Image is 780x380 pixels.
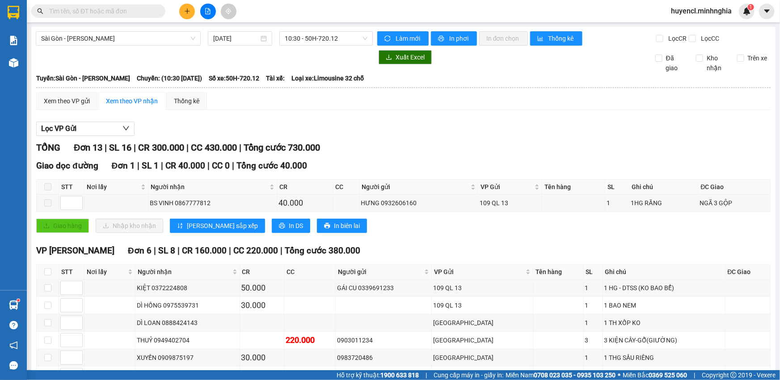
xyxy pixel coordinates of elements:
button: Lọc VP Gửi [36,122,135,136]
button: uploadGiao hàng [36,219,89,233]
span: | [134,142,136,153]
span: down [122,125,130,132]
span: Miền Nam [506,370,616,380]
span: Nơi lấy [87,182,139,192]
span: Làm mới [396,34,422,43]
span: | [177,245,180,256]
div: 220.000 [286,334,334,346]
div: 0903011234 [337,335,430,345]
div: THUỶ 0949402704 [137,335,238,345]
span: Đơn 13 [74,142,102,153]
div: [GEOGRAPHIC_DATA] [433,318,531,328]
span: VP [PERSON_NAME] [36,245,114,256]
span: | [426,370,427,380]
span: TỔNG [36,142,60,153]
span: Người nhận [138,267,231,277]
span: | [137,160,139,171]
div: Xem theo VP gửi [44,96,90,106]
span: Giao dọc đường [36,160,98,171]
span: message [9,361,18,370]
div: 3 KIỆN CÂY-GỖ(GIƯỜNG) [604,335,724,345]
div: 30.000 [241,351,282,364]
span: Đơn 6 [128,245,152,256]
span: sync [384,35,392,42]
input: Tìm tên, số ĐT hoặc mã đơn [49,6,155,16]
span: VP Gửi [434,267,524,277]
span: | [239,142,241,153]
button: bar-chartThống kê [530,31,582,46]
img: icon-new-feature [743,7,751,15]
button: In đơn chọn [479,31,528,46]
div: HƯNG 0932606160 [361,198,476,208]
span: ⚪️ [618,373,620,377]
span: copyright [730,372,737,378]
span: | [229,245,231,256]
button: printerIn phơi [431,31,477,46]
span: printer [279,223,285,230]
div: 1 [585,318,601,328]
th: ĐC Giao [699,180,771,194]
span: huyencl.minhnghia [664,5,739,17]
span: Thống kê [548,34,575,43]
span: Hỗ trợ kỹ thuật: [337,370,419,380]
span: Xuất Excel [396,52,425,62]
span: sort-ascending [177,223,183,230]
div: DÌ HỒNG 0975539731 [137,300,238,310]
sup: 1 [748,4,754,10]
span: Đã giao [662,53,689,73]
span: [PERSON_NAME] sắp xếp [187,221,258,231]
th: ĐC Giao [725,265,771,279]
span: Trên xe [744,53,771,63]
div: 1 TH XỐP KO [604,318,724,328]
div: 0983720486 [337,353,430,363]
span: CC 0 [212,160,230,171]
span: | [207,160,210,171]
span: Chuyến: (10:30 [DATE]) [137,73,202,83]
span: | [186,142,189,153]
span: Đơn 1 [112,160,135,171]
th: STT [59,180,84,194]
div: 1 [585,283,601,293]
div: 3 [585,335,601,345]
span: file-add [205,8,211,14]
th: Ghi chú [630,180,699,194]
span: Người nhận [151,182,268,192]
span: aim [225,8,232,14]
span: | [154,245,156,256]
button: file-add [200,4,216,19]
button: caret-down [759,4,775,19]
span: VP Gửi [481,182,533,192]
strong: 0369 525 060 [649,372,687,379]
td: 109 QL 13 [478,194,542,212]
th: CR [277,180,333,194]
span: printer [438,35,446,42]
span: Cung cấp máy in - giấy in: [434,370,503,380]
span: CR 40.000 [165,160,205,171]
span: question-circle [9,321,18,329]
td: 109 QL 13 [432,297,533,314]
th: Ghi chú [603,265,725,279]
div: 1 [585,353,601,363]
div: 40.000 [278,197,331,209]
span: | [161,160,163,171]
td: Sài Gòn [432,314,533,332]
span: Người gửi [362,182,469,192]
div: [GEOGRAPHIC_DATA] [433,353,531,363]
span: In phơi [449,34,470,43]
span: search [37,8,43,14]
td: Sài Gòn [432,332,533,349]
strong: 0708 023 035 - 0935 103 250 [534,372,616,379]
div: DÌ LOAN 0888424143 [137,318,238,328]
span: CR 160.000 [182,245,227,256]
span: In DS [289,221,303,231]
span: 1 [749,4,752,10]
span: CC 430.000 [191,142,237,153]
span: Miền Bắc [623,370,687,380]
button: syncLàm mới [377,31,429,46]
div: XUYẾN 0909875197 [137,353,238,363]
span: caret-down [763,7,771,15]
span: Tài xế: [266,73,285,83]
span: printer [324,223,330,230]
input: 12/08/2025 [213,34,259,43]
button: printerIn DS [272,219,310,233]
